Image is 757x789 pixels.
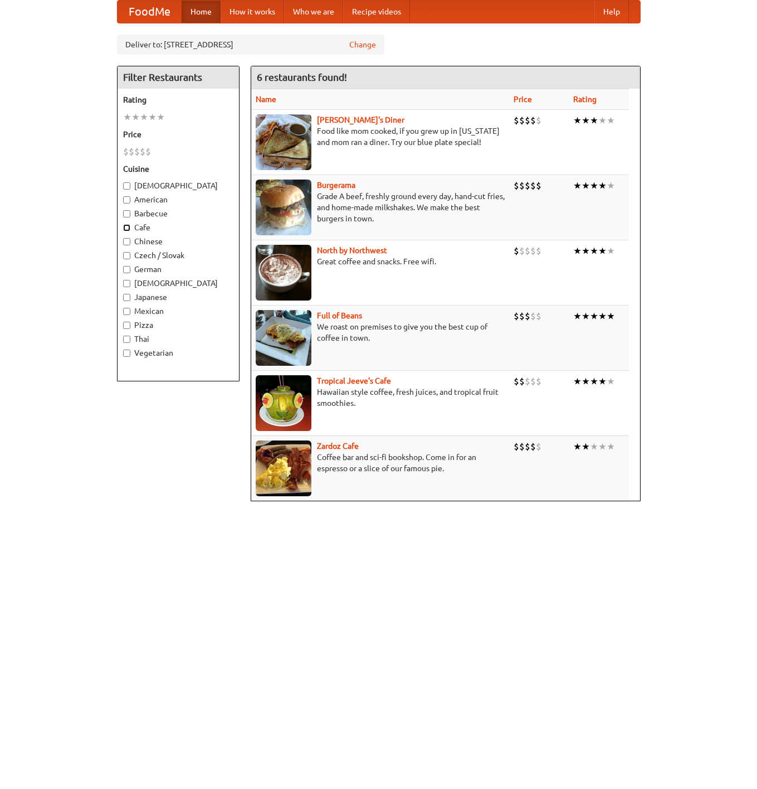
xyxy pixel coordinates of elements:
[256,125,505,148] p: Food like mom cooked, if you grew up in [US_STATE] and mom ran a diner. Try our blue plate special!
[530,375,536,388] li: $
[123,236,233,247] label: Chinese
[221,1,284,23] a: How it works
[256,256,505,267] p: Great coffee and snacks. Free wifi.
[182,1,221,23] a: Home
[536,114,541,127] li: $
[590,114,598,127] li: ★
[134,146,140,158] li: $
[530,245,536,257] li: $
[525,375,530,388] li: $
[317,181,355,190] b: Burgerama
[598,180,607,192] li: ★
[257,72,347,83] ng-pluralize: 6 restaurants found!
[123,182,130,190] input: [DEMOGRAPHIC_DATA]
[317,246,387,255] a: North by Northwest
[514,114,519,127] li: $
[256,452,505,474] p: Coffee bar and sci-fi bookshop. Come in for an espresso or a slice of our famous pie.
[123,320,233,331] label: Pizza
[284,1,343,23] a: Who we are
[573,95,597,104] a: Rating
[349,39,376,50] a: Change
[123,194,233,205] label: American
[514,180,519,192] li: $
[256,180,311,235] img: burgerama.jpg
[582,114,590,127] li: ★
[118,1,182,23] a: FoodMe
[256,386,505,409] p: Hawaiian style coffee, fresh juices, and tropical fruit smoothies.
[607,310,615,322] li: ★
[123,111,131,123] li: ★
[129,146,134,158] li: $
[536,375,541,388] li: $
[148,111,157,123] li: ★
[123,347,233,359] label: Vegetarian
[530,441,536,453] li: $
[118,66,239,89] h4: Filter Restaurants
[317,442,359,451] a: Zardoz Cafe
[123,294,130,301] input: Japanese
[123,306,233,317] label: Mexican
[123,238,130,245] input: Chinese
[519,375,525,388] li: $
[131,111,140,123] li: ★
[123,129,233,140] h5: Price
[598,375,607,388] li: ★
[256,321,505,343] p: We roast on premises to give you the best cup of coffee in town.
[598,310,607,322] li: ★
[317,311,362,320] b: Full of Beans
[598,114,607,127] li: ★
[317,376,391,385] b: Tropical Jeeve's Cafe
[590,375,598,388] li: ★
[123,292,233,303] label: Japanese
[519,114,525,127] li: $
[607,441,615,453] li: ★
[140,111,148,123] li: ★
[117,35,384,55] div: Deliver to: [STREET_ADDRESS]
[123,322,130,329] input: Pizza
[573,180,582,192] li: ★
[607,375,615,388] li: ★
[590,310,598,322] li: ★
[123,180,233,191] label: [DEMOGRAPHIC_DATA]
[123,266,130,273] input: German
[123,280,130,287] input: [DEMOGRAPHIC_DATA]
[519,180,525,192] li: $
[590,245,598,257] li: ★
[514,375,519,388] li: $
[573,441,582,453] li: ★
[123,196,130,204] input: American
[123,208,233,219] label: Barbecue
[123,252,130,259] input: Czech / Slovak
[582,441,590,453] li: ★
[123,210,130,217] input: Barbecue
[607,114,615,127] li: ★
[582,180,590,192] li: ★
[123,94,233,105] h5: Rating
[123,163,233,175] h5: Cuisine
[519,441,525,453] li: $
[256,245,311,301] img: north.jpg
[123,250,233,261] label: Czech / Slovak
[525,441,530,453] li: $
[317,115,404,124] a: [PERSON_NAME]'s Diner
[343,1,410,23] a: Recipe videos
[514,441,519,453] li: $
[123,222,233,233] label: Cafe
[123,336,130,343] input: Thai
[573,114,582,127] li: ★
[607,245,615,257] li: ★
[123,333,233,345] label: Thai
[514,95,532,104] a: Price
[530,180,536,192] li: $
[123,350,130,357] input: Vegetarian
[256,191,505,224] p: Grade A beef, freshly ground every day, hand-cut fries, and home-made milkshakes. We make the bes...
[598,245,607,257] li: ★
[525,310,530,322] li: $
[536,245,541,257] li: $
[123,264,233,275] label: German
[536,441,541,453] li: $
[140,146,145,158] li: $
[123,278,233,289] label: [DEMOGRAPHIC_DATA]
[594,1,629,23] a: Help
